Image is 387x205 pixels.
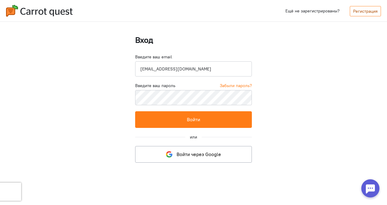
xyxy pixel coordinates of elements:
[6,5,73,17] img: carrot-quest-logo.svg
[285,8,340,14] span: Ещё не зарегистрированы?
[190,134,197,140] div: или
[135,61,252,76] input: Электронная почта
[166,151,172,158] img: google-logo.svg
[135,111,252,128] button: Войти
[350,6,381,16] a: Регистрация
[135,54,172,60] label: Введите ваш email
[177,151,221,157] span: Войти через Google
[135,34,153,45] strong: Вход
[220,83,252,89] a: Забыли пароль?
[135,83,175,89] label: Введите ваш пароль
